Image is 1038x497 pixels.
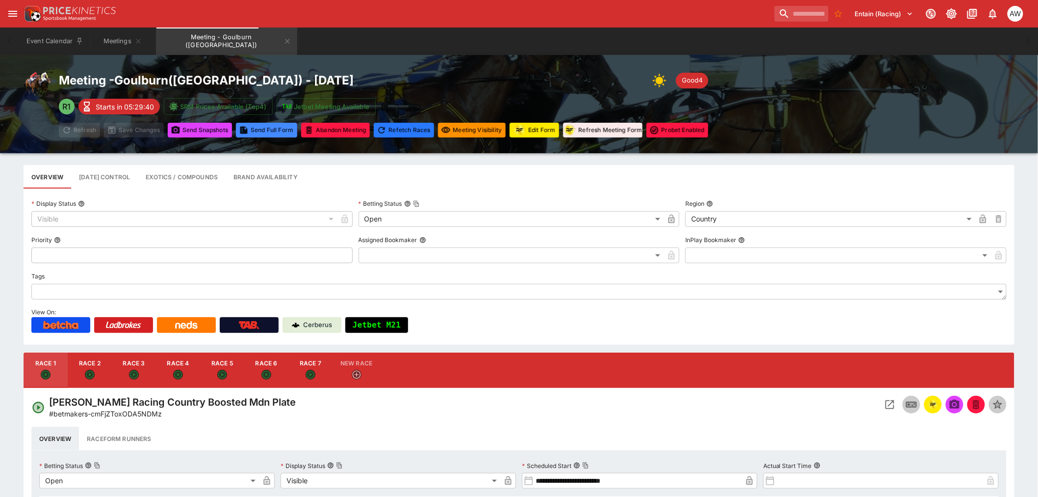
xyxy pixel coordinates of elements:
button: Display Status [78,200,85,207]
div: Amanda Whitta [1008,6,1023,22]
button: Meetings [91,28,154,55]
button: InPlay Bookmaker [738,237,745,244]
h2: Meeting - Goulburn ( [GEOGRAPHIC_DATA] ) - [DATE] [59,73,354,88]
button: Race 3 [112,353,156,388]
button: Raceform Runners [79,427,159,450]
button: SRM Prices Available (Top4) [164,98,273,115]
button: Race 1 [24,353,68,388]
img: horse_racing.png [24,71,51,98]
button: Connected to PK [922,5,940,23]
svg: Open [85,370,95,380]
button: Priority [54,237,61,244]
button: Refetching all race data will discard any changes you have made and reload the latest race data f... [374,123,434,138]
img: Ladbrokes [105,321,141,329]
button: Jetbet Meeting Available [277,98,376,115]
svg: Open [41,370,51,380]
button: Configure brand availability for the meeting [226,165,306,189]
img: TabNZ [239,321,259,329]
p: Display Status [281,462,325,470]
button: Copy To Clipboard [94,462,101,469]
img: PriceKinetics Logo [22,4,41,24]
img: racingform.png [513,124,526,136]
button: Actual Start Time [814,462,821,469]
p: Cerberus [304,320,333,330]
button: Refresh Meeting Form [563,123,643,138]
button: Event Calendar [21,28,89,55]
button: Configure each race specific details at once [71,165,138,189]
button: New Race [333,353,380,388]
div: racingform [563,123,576,137]
span: Good4 [676,76,708,85]
button: Toggle light/dark mode [943,5,960,23]
p: Betting Status [39,462,83,470]
svg: Open [129,370,139,380]
div: basic tabs example [31,427,1007,450]
button: Overview [31,427,79,450]
button: Amanda Whitta [1005,3,1026,25]
button: Select Tenant [849,6,919,22]
img: Neds [175,321,197,329]
button: Copy To Clipboard [582,462,589,469]
button: Betting StatusCopy To Clipboard [85,462,92,469]
div: racingform [927,399,939,411]
button: Send Full Form [236,123,297,138]
button: Assigned Bookmaker [419,237,426,244]
p: Region [685,199,704,208]
button: View and edit meeting dividends and compounds. [138,165,226,189]
svg: Open [306,370,315,380]
button: Jetbet M21 [345,317,408,333]
img: racingform.png [927,399,939,410]
div: Visible [281,473,500,489]
button: Notifications [984,5,1002,23]
p: Tags [31,272,45,280]
div: racingform [513,123,526,137]
span: Mark an event as closed and abandoned. [967,399,985,409]
div: Open [39,473,259,489]
img: Sportsbook Management [43,16,96,21]
div: Visible [31,211,337,227]
input: search [775,6,829,22]
button: Copy To Clipboard [336,462,343,469]
p: Assigned Bookmaker [359,236,417,244]
div: Open [359,211,664,227]
button: Toggle ProBet for every event in this meeting [647,123,708,138]
button: Base meeting details [24,165,71,189]
button: Race 7 [288,353,333,388]
span: View On: [31,308,56,316]
img: sun.png [652,71,672,90]
p: Priority [31,236,52,244]
svg: Open [31,401,45,414]
p: Actual Start Time [763,462,812,470]
button: Display StatusCopy To Clipboard [327,462,334,469]
button: Inplay [903,396,920,414]
button: Documentation [963,5,981,23]
button: Region [706,200,713,207]
div: Track Condition: Good4 [676,73,708,88]
button: Copy To Clipboard [413,200,420,207]
img: Cerberus [292,321,300,329]
img: jetbet-logo.svg [282,102,292,111]
span: Send Snapshot [946,396,963,414]
button: Set Featured Event [989,396,1007,414]
a: Cerberus [283,317,341,333]
button: No Bookmarks [830,6,846,22]
svg: Open [173,370,183,380]
button: Open Event [881,396,899,414]
button: racingform [924,396,942,414]
p: InPlay Bookmaker [685,236,736,244]
p: Scheduled Start [522,462,571,470]
button: Meeting - Goulburn (AUS) [156,28,297,55]
button: Betting StatusCopy To Clipboard [404,200,411,207]
p: Copy To Clipboard [49,409,162,419]
p: Starts in 05:29:40 [96,102,154,112]
button: Scheduled StartCopy To Clipboard [573,462,580,469]
button: open drawer [4,5,22,23]
p: Display Status [31,199,76,208]
div: Weather: FINE [652,71,672,90]
button: Send Snapshots [168,123,232,138]
button: Race 2 [68,353,112,388]
button: Race 6 [244,353,288,388]
div: Country [685,211,975,227]
img: Betcha [43,321,78,329]
img: PriceKinetics [43,7,116,14]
